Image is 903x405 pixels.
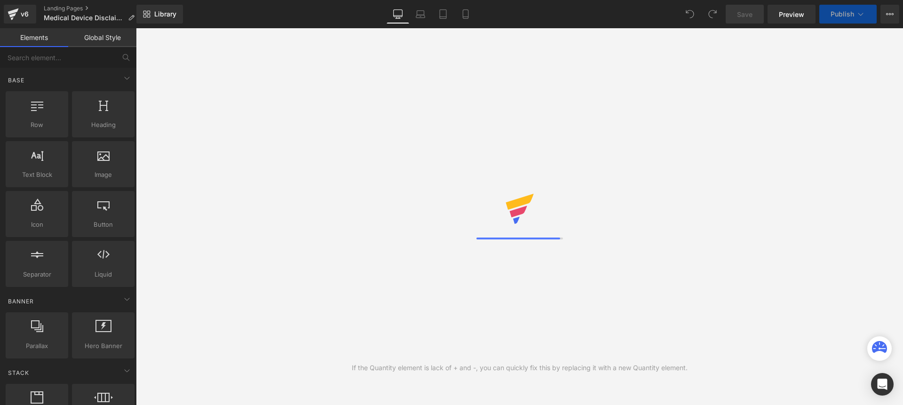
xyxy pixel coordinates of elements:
span: Liquid [75,270,132,279]
span: Parallax [8,341,65,351]
a: Global Style [68,28,136,47]
span: Medical Device Disclaimer [44,14,124,22]
div: Open Intercom Messenger [871,373,894,396]
div: v6 [19,8,31,20]
span: Preview [779,9,804,19]
div: If the Quantity element is lack of + and -, you can quickly fix this by replacing it with a new Q... [352,363,688,373]
a: Laptop [409,5,432,24]
button: More [880,5,899,24]
button: Publish [819,5,877,24]
button: Undo [681,5,699,24]
a: Landing Pages [44,5,142,12]
span: Image [75,170,132,180]
span: Publish [831,10,854,18]
span: Library [154,10,176,18]
span: Heading [75,120,132,130]
a: Desktop [387,5,409,24]
span: Save [737,9,752,19]
span: Button [75,220,132,230]
span: Separator [8,270,65,279]
button: Redo [703,5,722,24]
a: v6 [4,5,36,24]
a: Mobile [454,5,477,24]
span: Row [8,120,65,130]
span: Text Block [8,170,65,180]
span: Stack [7,368,30,377]
a: New Library [136,5,183,24]
span: Icon [8,220,65,230]
span: Banner [7,297,35,306]
a: Tablet [432,5,454,24]
span: Base [7,76,25,85]
a: Preview [768,5,816,24]
span: Hero Banner [75,341,132,351]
